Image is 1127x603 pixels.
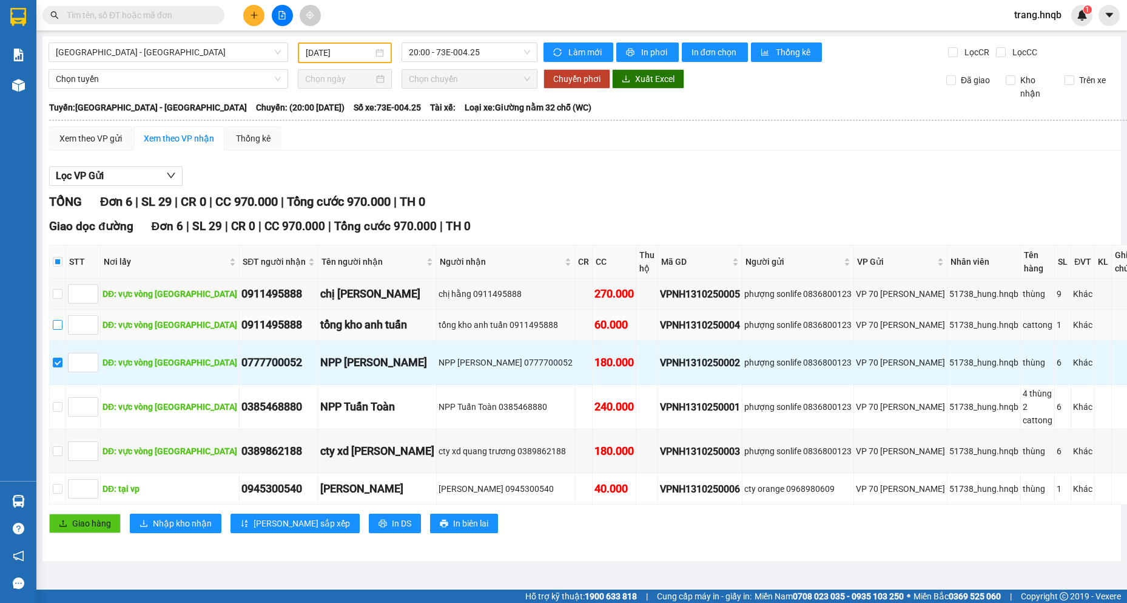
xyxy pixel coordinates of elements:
td: VPNH1310250006 [658,474,742,505]
span: | [225,219,228,233]
span: copyright [1060,592,1068,601]
input: 13/10/2025 [306,46,373,60]
div: 240.000 [594,398,634,415]
td: 0911495888 [240,279,318,310]
td: VP 70 Nguyễn Hoàng [854,341,947,385]
div: phượng sonlife 0836800123 [744,318,852,332]
div: thùng [1023,287,1052,301]
span: down [166,171,176,180]
div: thùng [1023,482,1052,496]
div: NPP [PERSON_NAME] 0777700052 [439,356,573,369]
td: 0389862188 [240,429,318,474]
span: | [209,194,212,209]
th: Nhân viên [947,245,1021,279]
span: Xuất Excel [635,72,675,86]
div: thùng [1023,356,1052,369]
div: VP 70 [PERSON_NAME] [856,482,945,496]
div: VPNH1310250003 [660,444,740,459]
td: VP 70 Nguyễn Hoàng [854,279,947,310]
span: Lọc CR [960,46,991,59]
div: cty xd [PERSON_NAME] [320,443,434,460]
span: Hỗ trợ kỹ thuật: [525,590,637,603]
span: In phơi [641,46,669,59]
span: Cung cấp máy in - giấy in: [657,590,752,603]
span: | [1010,590,1012,603]
span: Lọc CC [1008,46,1039,59]
sup: 1 [1083,5,1092,14]
span: TH 0 [400,194,425,209]
div: VPNH1310250001 [660,400,740,415]
div: phượng sonlife 0836800123 [744,445,852,458]
div: 0385468880 [241,398,316,415]
div: DĐ: vực vòng [GEOGRAPHIC_DATA] [103,400,237,414]
div: 51738_hung.hnqb [949,400,1018,414]
td: chị hằng [318,279,437,310]
button: file-add [272,5,293,26]
div: 9 [1057,287,1069,301]
span: CC 970.000 [215,194,278,209]
div: 6 [1057,356,1069,369]
td: 0911495888 [240,310,318,341]
span: trang.hnqb [1004,7,1071,22]
span: In đơn chọn [691,46,738,59]
b: Tuyến: [GEOGRAPHIC_DATA] - [GEOGRAPHIC_DATA] [49,103,247,112]
th: SL [1055,245,1071,279]
span: Chọn chuyến [409,70,530,88]
span: message [13,577,24,589]
span: download [140,519,148,529]
div: 0911495888 [241,285,316,302]
span: Người nhận [440,255,562,268]
span: Người gửi [745,255,841,268]
span: | [135,194,138,209]
span: question-circle [13,523,24,534]
span: sort-ascending [240,519,249,529]
span: Nhập kho nhận [153,517,212,530]
span: Đơn 6 [152,219,184,233]
div: 0945300540 [241,480,316,497]
input: Chọn ngày [305,72,374,86]
span: VP Gửi [857,255,935,268]
div: chị [PERSON_NAME] [320,285,434,302]
span: printer [626,48,636,58]
span: Tổng cước 970.000 [334,219,437,233]
div: cty xd quang trương 0389862188 [439,445,573,458]
div: NPP Tuấn Toàn [320,398,434,415]
div: 0389862188 [241,443,316,460]
td: tổng kho anh tuấn [318,310,437,341]
span: | [394,194,397,209]
span: [PERSON_NAME] sắp xếp [254,517,350,530]
div: Xem theo VP gửi [59,132,122,145]
span: upload [59,519,67,529]
div: Khác [1073,287,1092,301]
div: 51738_hung.hnqb [949,287,1018,301]
div: Thống kê [236,132,271,145]
div: 51738_hung.hnqb [949,445,1018,458]
button: In đơn chọn [682,43,748,62]
td: NPP Minh Lan [318,341,437,385]
span: | [186,219,189,233]
div: 0911495888 [241,316,316,333]
span: Thống kê [776,46,812,59]
img: warehouse-icon [12,79,25,92]
span: Đã giao [956,73,995,87]
span: Giao dọc đường [49,219,133,233]
div: 270.000 [594,285,634,302]
span: | [440,219,443,233]
div: DĐ: tại vp [103,482,237,496]
span: Tổng cước 970.000 [287,194,391,209]
button: Lọc VP Gửi [49,166,183,186]
div: 1 [1057,482,1069,496]
span: Chọn tuyến [56,70,281,88]
td: VP 70 Nguyễn Hoàng [854,385,947,429]
button: printerIn biên lai [430,514,498,533]
div: 6 [1057,400,1069,414]
button: plus [243,5,264,26]
th: Tên hàng [1021,245,1055,279]
button: caret-down [1098,5,1120,26]
td: VP 70 Nguyễn Hoàng [854,474,947,505]
td: VP 70 Nguyễn Hoàng [854,429,947,474]
div: DĐ: vực vòng [GEOGRAPHIC_DATA] [103,318,237,332]
span: Mã GD [661,255,730,268]
span: search [50,11,59,19]
div: VPNH1310250006 [660,482,740,497]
